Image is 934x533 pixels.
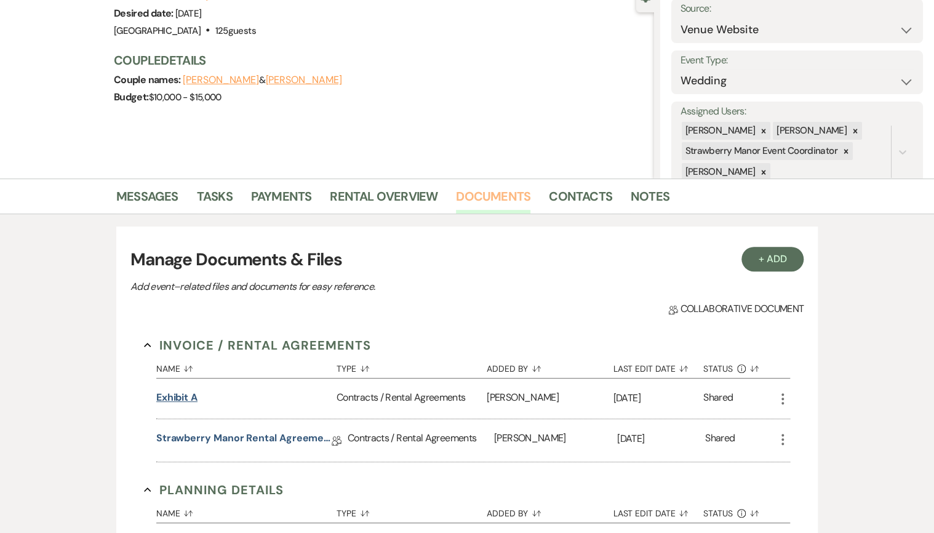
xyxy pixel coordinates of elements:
[682,122,757,140] div: [PERSON_NAME]
[337,379,487,419] div: Contracts / Rental Agreements
[668,302,804,316] span: Collaborative document
[487,355,613,378] button: Added By
[251,186,312,214] a: Payments
[337,499,487,523] button: Type
[631,186,669,214] a: Notes
[613,499,703,523] button: Last Edit Date
[144,336,371,355] button: Invoice / Rental Agreements
[348,419,494,462] div: Contracts / Rental Agreements
[114,73,183,86] span: Couple names:
[549,186,612,214] a: Contacts
[494,419,617,462] div: [PERSON_NAME]
[114,7,175,20] span: Desired date:
[337,355,487,378] button: Type
[456,186,530,214] a: Documents
[487,499,613,523] button: Added By
[156,390,198,405] button: Exhibit A
[156,499,337,523] button: Name
[183,75,259,85] button: [PERSON_NAME]
[705,431,735,450] div: Shared
[183,74,341,86] span: &
[487,379,613,419] div: [PERSON_NAME]
[773,122,848,140] div: [PERSON_NAME]
[130,279,561,295] p: Add event–related files and documents for easy reference.
[114,52,642,69] h3: Couple Details
[703,364,733,373] span: Status
[265,75,341,85] button: [PERSON_NAME]
[703,509,733,518] span: Status
[681,103,914,121] label: Assigned Users:
[175,7,201,20] span: [DATE]
[682,142,839,160] div: Strawberry Manor Event Coordinator
[116,186,178,214] a: Messages
[703,390,733,407] div: Shared
[156,355,337,378] button: Name
[613,390,703,406] p: [DATE]
[144,481,284,499] button: Planning Details
[149,91,222,103] span: $10,000 - $15,000
[130,247,804,273] h3: Manage Documents & Files
[197,186,233,214] a: Tasks
[682,163,757,181] div: [PERSON_NAME]
[617,431,705,447] p: [DATE]
[156,431,332,450] a: Strawberry Manor Rental Agreement - Wedding
[114,25,201,37] span: [GEOGRAPHIC_DATA]
[681,52,914,70] label: Event Type:
[703,499,775,523] button: Status
[703,355,775,378] button: Status
[613,355,703,378] button: Last Edit Date
[330,186,437,214] a: Rental Overview
[741,247,804,271] button: + Add
[215,25,256,37] span: 125 guests
[114,90,149,103] span: Budget:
